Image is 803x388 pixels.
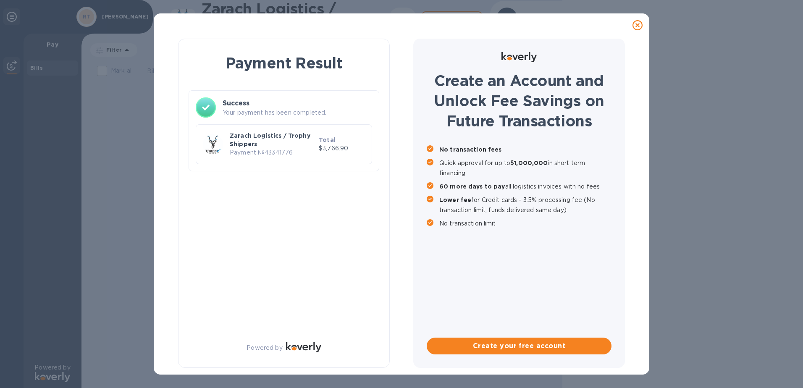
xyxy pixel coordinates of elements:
[319,144,365,153] p: $3,766.90
[223,108,372,117] p: Your payment has been completed.
[319,136,336,143] b: Total
[501,52,537,62] img: Logo
[286,342,321,352] img: Logo
[247,343,282,352] p: Powered by
[510,160,548,166] b: $1,000,000
[439,146,502,153] b: No transaction fees
[439,181,611,191] p: all logistics invoices with no fees
[439,158,611,178] p: Quick approval for up to in short term financing
[192,52,376,73] h1: Payment Result
[427,338,611,354] button: Create your free account
[230,131,315,148] p: Zarach Logistics / Trophy Shippers
[427,71,611,131] h1: Create an Account and Unlock Fee Savings on Future Transactions
[439,195,611,215] p: for Credit cards - 3.5% processing fee (No transaction limit, funds delivered same day)
[439,218,611,228] p: No transaction limit
[230,148,315,157] p: Payment № 43341776
[439,197,471,203] b: Lower fee
[433,341,605,351] span: Create your free account
[439,183,505,190] b: 60 more days to pay
[223,98,372,108] h3: Success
